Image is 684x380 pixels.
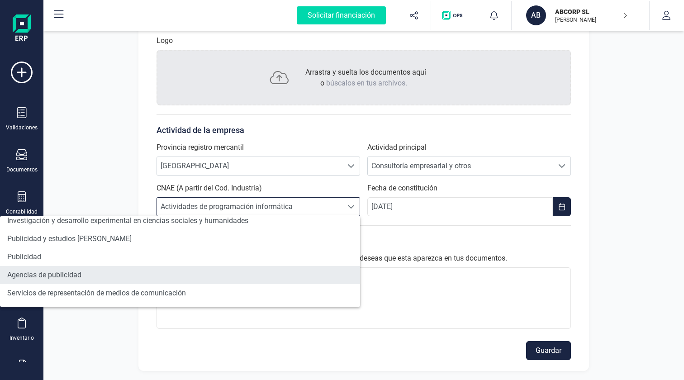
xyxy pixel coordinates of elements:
[157,157,342,175] span: [GEOGRAPHIC_DATA]
[157,142,244,153] label: Provincia registro mercantil
[526,341,571,360] button: Guardar
[526,5,546,25] div: AB
[6,208,38,215] div: Contabilidad
[13,14,31,43] img: Logo Finanedi
[555,16,627,24] p: [PERSON_NAME]
[286,1,397,30] button: Solicitar financiación
[367,183,437,194] label: Fecha de constitución
[522,1,638,30] button: ABABCORP SL[PERSON_NAME]
[437,1,471,30] button: Logo de OPS
[157,235,571,247] p: Registro mercantil
[9,334,34,342] div: Inventario
[367,142,427,153] label: Actividad principal
[442,11,466,20] img: Logo de OPS
[553,197,571,216] button: Choose Date
[305,68,426,87] span: Arrastra y suelta los documentos aquí o
[157,35,173,46] p: Logo
[157,183,262,194] label: CNAE (A partir del Cod. Industria)
[6,166,38,173] div: Documentos
[157,50,571,105] div: Arrastra y suelta los documentos aquío búscalos en tus archivos.
[6,124,38,131] div: Validaciones
[157,198,342,216] span: Actividades de programación informática
[555,7,627,16] p: ABCORP SL
[157,124,571,137] p: Actividad de la empresa
[367,197,553,216] input: dd/mm/aaaa
[368,157,553,175] span: Consultoría empresarial y otros
[297,6,386,24] div: Solicitar financiación
[326,79,407,87] span: búscalos en tus archivos.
